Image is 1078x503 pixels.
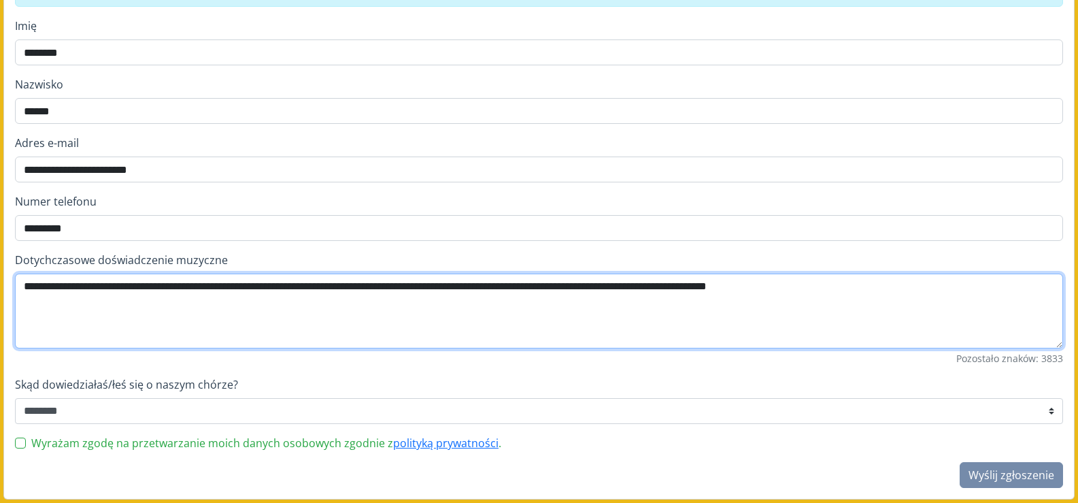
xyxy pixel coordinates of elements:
[15,135,1063,151] label: Adres e-mail
[15,252,1063,268] label: Dotychczasowe doświadczenie muzyczne
[15,376,1063,393] label: Skąd dowiedziałaś/łeś się o naszym chórze?
[31,435,501,451] label: Wyrażam zgodę na przetwarzanie moich danych osobowych zgodnie z .
[960,462,1063,488] button: Wyślij zgłoszenie
[15,18,1063,34] label: Imię
[393,436,499,451] a: polityką prywatności
[15,193,1063,210] label: Numer telefonu
[15,76,1063,93] label: Nazwisko
[15,351,1063,366] small: Pozostało znaków: 3833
